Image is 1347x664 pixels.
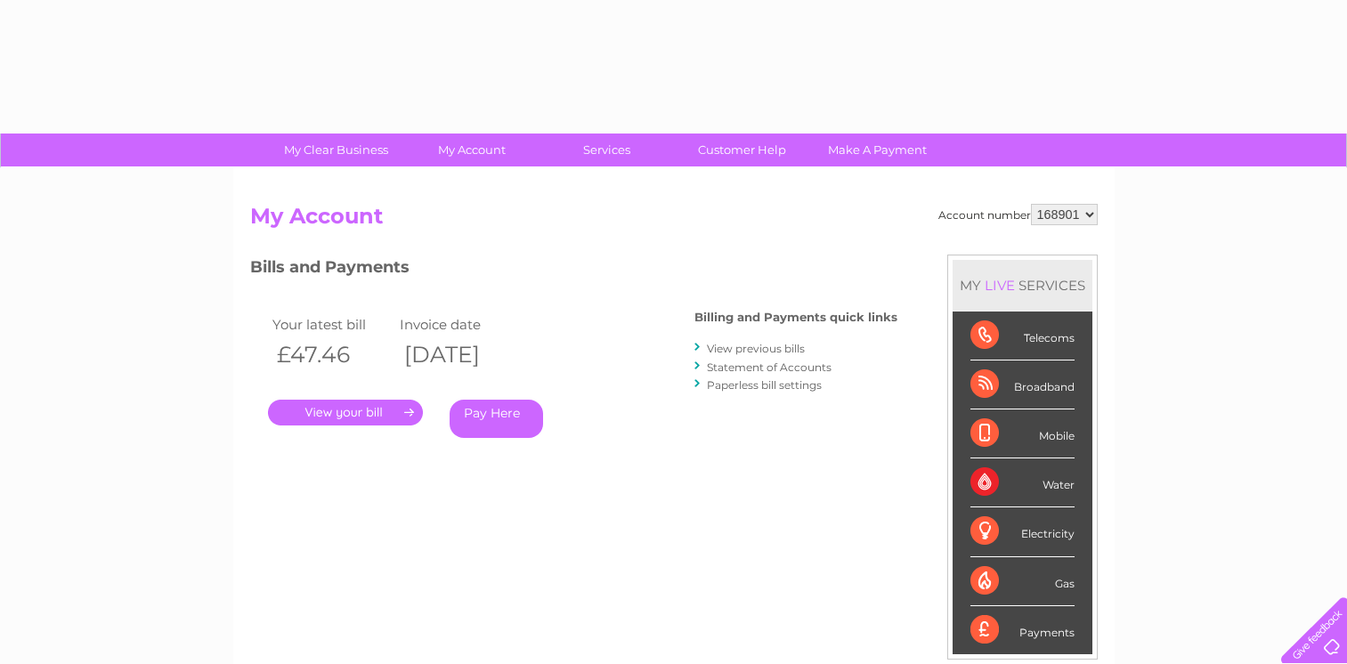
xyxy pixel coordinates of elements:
a: Customer Help [669,134,816,166]
div: LIVE [981,277,1018,294]
h3: Bills and Payments [250,255,897,286]
div: Telecoms [970,312,1075,360]
h2: My Account [250,204,1098,238]
a: Paperless bill settings [707,378,822,392]
div: Payments [970,606,1075,654]
a: My Account [398,134,545,166]
a: . [268,400,423,425]
td: Invoice date [395,312,523,336]
div: Account number [938,204,1098,225]
th: £47.46 [268,336,396,373]
div: Mobile [970,409,1075,458]
a: Services [533,134,680,166]
div: Broadband [970,360,1075,409]
div: Water [970,458,1075,507]
a: My Clear Business [263,134,410,166]
div: Gas [970,557,1075,606]
div: MY SERVICES [953,260,1092,311]
a: Statement of Accounts [707,360,832,374]
a: Pay Here [450,400,543,438]
td: Your latest bill [268,312,396,336]
div: Electricity [970,507,1075,556]
a: Make A Payment [804,134,951,166]
a: View previous bills [707,342,805,355]
h4: Billing and Payments quick links [694,311,897,324]
th: [DATE] [395,336,523,373]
